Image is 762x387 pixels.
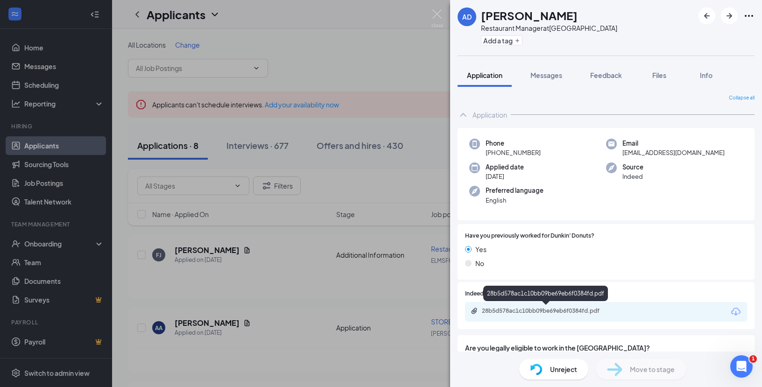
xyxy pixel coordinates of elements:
span: Applied date [486,162,524,172]
span: Source [622,162,643,172]
span: Email [622,139,725,148]
iframe: Intercom live chat [730,355,753,378]
button: ArrowRight [721,7,738,24]
div: 28b5d578ac1c10bb09be69eb6f0384fd.pdf [483,286,608,301]
svg: ArrowLeftNew [701,10,713,21]
span: Preferred language [486,186,543,195]
span: 1 [749,355,757,363]
span: Messages [530,71,562,79]
span: [EMAIL_ADDRESS][DOMAIN_NAME] [622,148,725,157]
span: No [475,258,484,268]
svg: ChevronUp [458,109,469,120]
span: Yes [475,244,487,254]
span: [DATE] [486,172,524,181]
span: Are you legally eligible to work in the [GEOGRAPHIC_DATA]? [465,343,747,353]
a: Paperclip28b5d578ac1c10bb09be69eb6f0384fd.pdf [471,307,622,316]
span: Info [700,71,713,79]
svg: Paperclip [471,307,478,315]
span: Have you previously worked for Dunkin' Donuts? [465,232,594,240]
span: Collapse all [729,94,755,102]
span: Feedback [590,71,622,79]
span: Unreject [550,364,577,374]
div: Restaurant Manager at [GEOGRAPHIC_DATA] [481,23,617,33]
span: English [486,196,543,205]
span: [PHONE_NUMBER] [486,148,541,157]
span: Move to stage [630,364,675,374]
svg: Ellipses [743,10,755,21]
span: Phone [486,139,541,148]
span: Application [467,71,502,79]
h1: [PERSON_NAME] [481,7,578,23]
span: Files [652,71,666,79]
div: Application [473,110,507,120]
span: Indeed [622,172,643,181]
span: Indeed Resume [465,289,506,298]
div: 28b5d578ac1c10bb09be69eb6f0384fd.pdf [482,307,613,315]
button: PlusAdd a tag [481,35,522,45]
div: AD [462,12,472,21]
svg: ArrowRight [724,10,735,21]
svg: Plus [515,38,520,43]
svg: Download [730,306,741,317]
button: ArrowLeftNew [698,7,715,24]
